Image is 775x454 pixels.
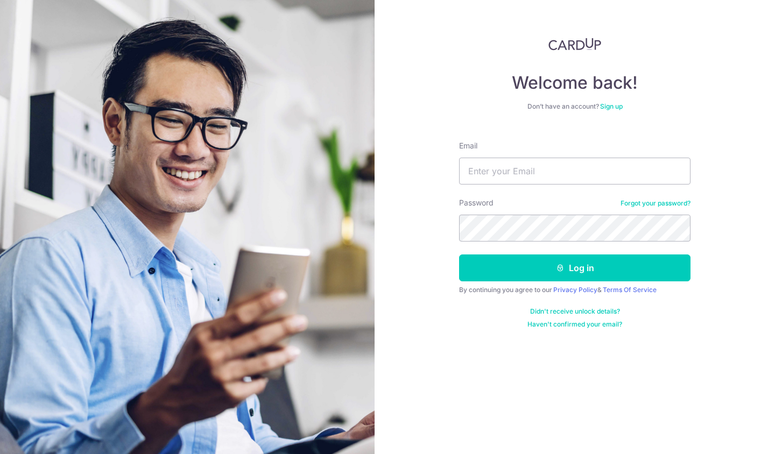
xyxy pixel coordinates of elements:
div: Don’t have an account? [459,102,691,111]
a: Forgot your password? [621,199,691,208]
div: By continuing you agree to our & [459,286,691,294]
img: CardUp Logo [548,38,601,51]
a: Haven't confirmed your email? [527,320,622,329]
a: Terms Of Service [603,286,657,294]
a: Didn't receive unlock details? [530,307,620,316]
h4: Welcome back! [459,72,691,94]
a: Privacy Policy [553,286,597,294]
a: Sign up [600,102,623,110]
input: Enter your Email [459,158,691,185]
label: Email [459,140,477,151]
button: Log in [459,254,691,281]
label: Password [459,197,494,208]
